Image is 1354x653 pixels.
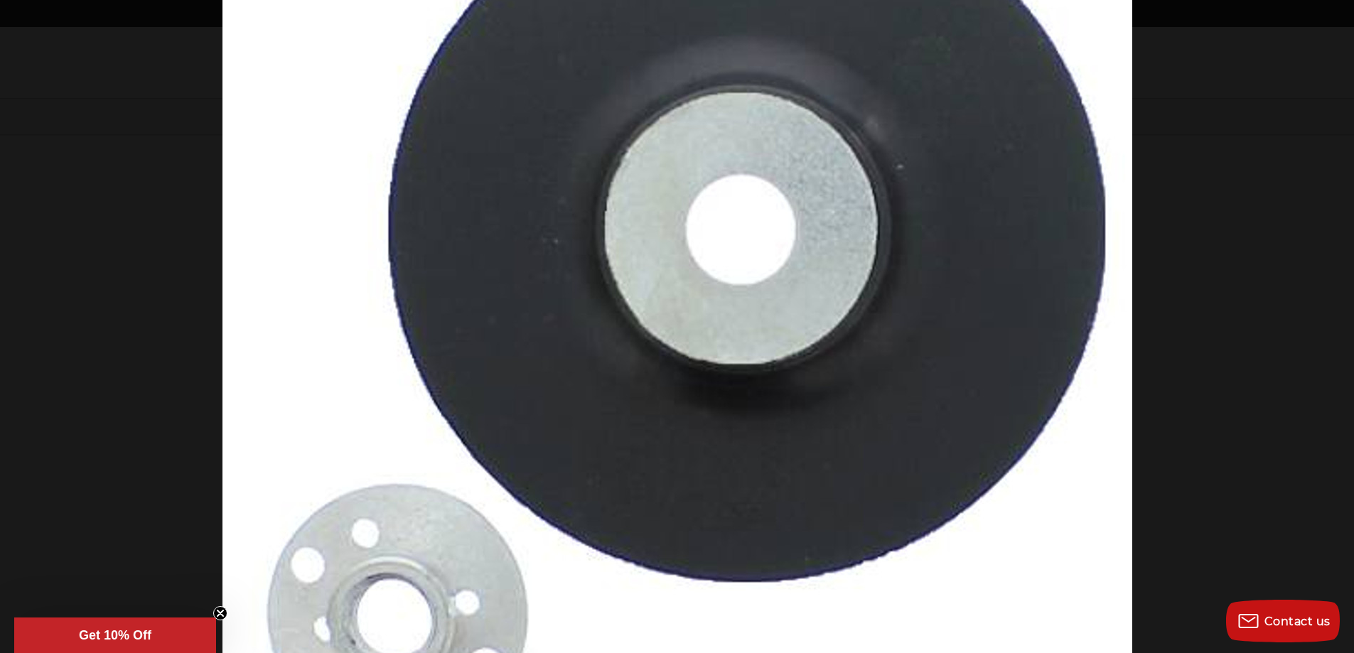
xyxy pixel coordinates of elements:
div: Get 10% OffClose teaser [14,617,216,653]
button: Close teaser [213,606,227,620]
span: Contact us [1264,615,1331,628]
span: Get 10% Off [79,628,151,642]
button: Contact us [1226,600,1340,642]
